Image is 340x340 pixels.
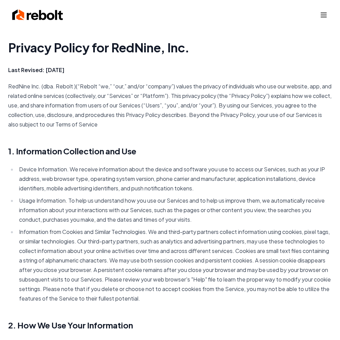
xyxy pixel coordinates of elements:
strong: Last Revised: [DATE] [8,66,64,73]
h2: 1. Information Collection and Use [8,146,332,156]
h1: Privacy Policy for RedNine, Inc. [8,41,332,54]
button: Toggle mobile menu [320,11,328,19]
img: Rebolt Logo [12,8,63,22]
p: RedNine Inc. (dba. Rebolt )(“Rebolt “we,” “our,” and/or “company”) values the privacy of individu... [8,82,332,129]
li: Usage Information. To help us understand how you use our Services and to help us improve them, we... [17,196,332,224]
h2: 2. How We Use Your Information [8,320,332,330]
li: Information from Cookies and Similar Technologies. We and third-party partners collect informatio... [17,227,332,303]
li: Device Information. We receive information about the device and software you use to access our Se... [17,165,332,193]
